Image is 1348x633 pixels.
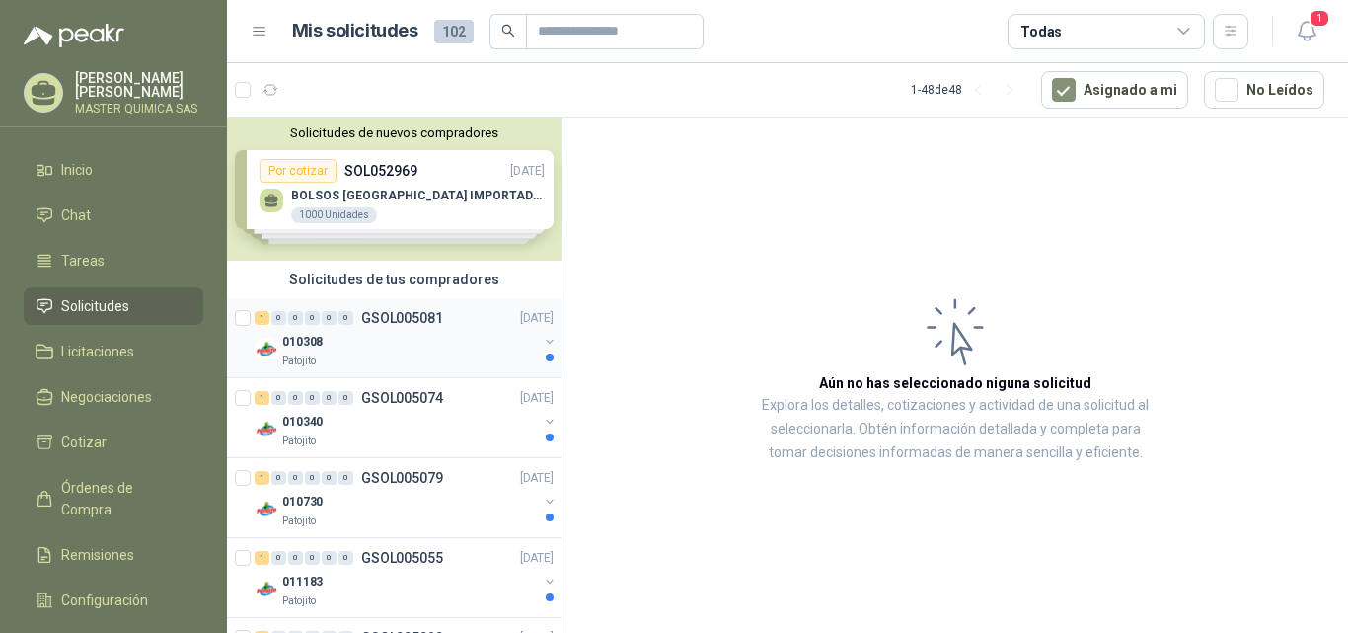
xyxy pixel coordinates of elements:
div: 1 [255,471,269,485]
div: 0 [305,551,320,565]
p: 010340 [282,413,323,432]
div: 0 [338,471,353,485]
p: [DATE] [520,309,554,328]
a: Inicio [24,151,203,189]
a: Negociaciones [24,378,203,416]
p: GSOL005079 [361,471,443,485]
p: [DATE] [520,389,554,408]
p: GSOL005055 [361,551,443,565]
a: Órdenes de Compra [24,469,203,528]
span: Configuración [61,590,148,611]
p: Patojito [282,354,316,369]
span: Negociaciones [61,386,152,408]
h1: Mis solicitudes [292,17,418,45]
div: 0 [305,471,320,485]
div: 0 [271,391,286,405]
a: Tareas [24,242,203,279]
p: MASTER QUIMICA SAS [75,103,203,115]
p: GSOL005081 [361,311,443,325]
p: [DATE] [520,469,554,488]
img: Company Logo [255,498,278,521]
div: 0 [322,311,337,325]
div: 1 [255,551,269,565]
div: Solicitudes de nuevos compradoresPor cotizarSOL052969[DATE] BOLSOS [GEOGRAPHIC_DATA] IMPORTADO [G... [227,118,562,261]
div: 0 [288,311,303,325]
span: Órdenes de Compra [61,477,185,520]
p: GSOL005074 [361,391,443,405]
span: 102 [434,20,474,43]
a: Configuración [24,582,203,619]
span: Inicio [61,159,93,181]
p: Patojito [282,514,316,529]
img: Logo peakr [24,24,124,47]
div: 0 [288,391,303,405]
div: 0 [288,471,303,485]
button: No Leídos [1204,71,1324,109]
div: 0 [338,551,353,565]
span: Remisiones [61,544,134,566]
span: Chat [61,204,91,226]
img: Company Logo [255,338,278,361]
a: Cotizar [24,424,203,461]
p: 010730 [282,493,323,512]
div: 0 [288,551,303,565]
h3: Aún no has seleccionado niguna solicitud [819,372,1091,394]
div: 0 [338,391,353,405]
div: 0 [305,391,320,405]
span: Cotizar [61,432,107,453]
div: 0 [271,311,286,325]
p: [DATE] [520,549,554,568]
img: Company Logo [255,418,278,441]
div: 1 [255,311,269,325]
div: Solicitudes de tus compradores [227,261,562,298]
div: Todas [1020,21,1062,42]
span: 1 [1309,9,1330,28]
span: Tareas [61,250,105,272]
button: Asignado a mi [1041,71,1188,109]
a: 1 0 0 0 0 0 GSOL005074[DATE] Company Logo010340Patojito [255,386,558,449]
div: 0 [322,471,337,485]
div: 0 [322,391,337,405]
div: 0 [338,311,353,325]
p: [PERSON_NAME] [PERSON_NAME] [75,71,203,99]
div: 1 - 48 de 48 [911,74,1025,106]
a: Chat [24,197,203,234]
div: 0 [271,471,286,485]
span: Solicitudes [61,295,129,317]
a: Licitaciones [24,333,203,370]
a: 1 0 0 0 0 0 GSOL005081[DATE] Company Logo010308Patojito [255,306,558,369]
p: Patojito [282,593,316,609]
div: 0 [322,551,337,565]
button: 1 [1289,14,1324,49]
a: 1 0 0 0 0 0 GSOL005055[DATE] Company Logo011183Patojito [255,546,558,609]
p: 011183 [282,573,323,592]
div: 0 [271,551,286,565]
div: 1 [255,391,269,405]
button: Solicitudes de nuevos compradores [235,125,554,140]
p: Patojito [282,434,316,449]
span: search [501,24,515,38]
span: Licitaciones [61,341,134,362]
a: Remisiones [24,536,203,574]
p: 010308 [282,333,323,352]
a: 1 0 0 0 0 0 GSOL005079[DATE] Company Logo010730Patojito [255,466,558,529]
div: 0 [305,311,320,325]
p: Explora los detalles, cotizaciones y actividad de una solicitud al seleccionarla. Obtén informaci... [760,394,1151,465]
img: Company Logo [255,578,278,601]
a: Solicitudes [24,287,203,325]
